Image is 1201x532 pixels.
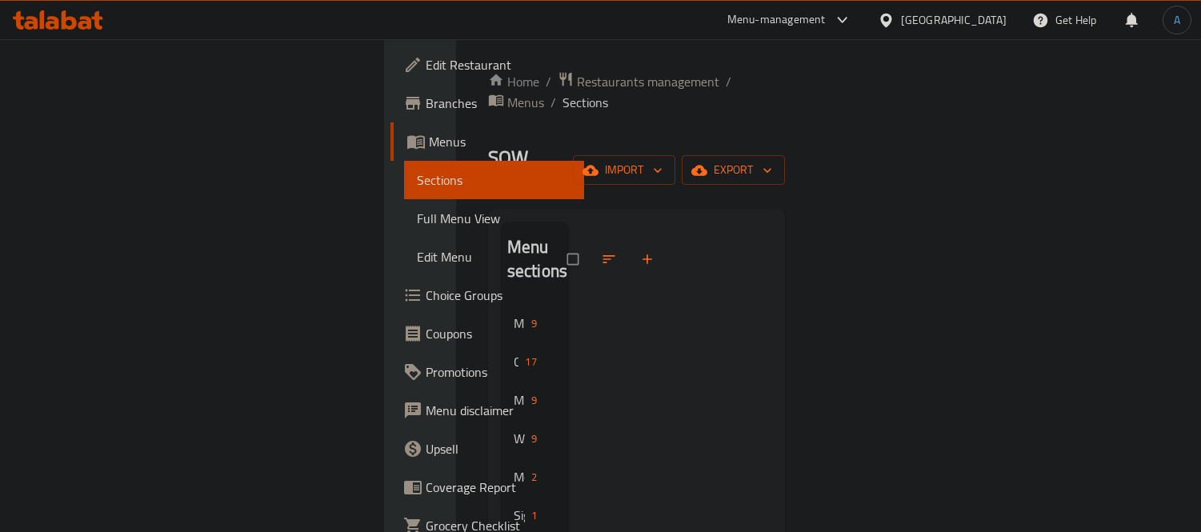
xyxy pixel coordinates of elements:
[501,458,569,496] div: Mojito2
[390,122,585,161] a: Menus
[404,161,585,199] a: Sections
[525,431,543,446] span: 9
[514,467,525,486] span: Mojito
[514,390,525,410] span: Mini Waffles
[558,244,591,274] span: Select all sections
[682,155,785,185] button: export
[727,10,826,30] div: Menu-management
[426,478,572,497] span: Coverage Report
[525,470,543,485] span: 2
[426,439,572,458] span: Upsell
[390,46,585,84] a: Edit Restaurant
[417,170,572,190] span: Sections
[488,71,786,113] nav: breadcrumb
[1174,11,1180,29] span: A
[501,419,569,458] div: Waffles9
[558,71,719,92] a: Restaurants management
[514,506,525,525] span: Signature
[514,352,519,371] span: Crepe
[630,242,668,277] button: Add section
[514,314,525,333] span: Mini Pancakes
[525,316,543,331] span: 9
[390,353,585,391] a: Promotions
[726,72,731,91] li: /
[426,324,572,343] span: Coupons
[562,93,608,112] span: Sections
[586,160,663,180] span: import
[426,94,572,113] span: Branches
[518,354,542,370] span: 17
[390,314,585,353] a: Coupons
[404,199,585,238] a: Full Menu View
[525,390,543,410] div: items
[426,401,572,420] span: Menu disclaimer
[525,467,543,486] div: items
[426,286,572,305] span: Choice Groups
[573,155,675,185] button: import
[525,429,543,448] div: items
[525,314,543,333] div: items
[577,72,719,91] span: Restaurants management
[501,342,569,381] div: Crepe17
[525,506,543,525] div: items
[525,393,543,408] span: 9
[695,160,772,180] span: export
[591,242,630,277] span: Sort sections
[518,352,542,371] div: items
[426,362,572,382] span: Promotions
[429,132,572,151] span: Menus
[417,247,572,266] span: Edit Menu
[390,468,585,506] a: Coverage Report
[525,508,543,523] span: 1
[390,391,585,430] a: Menu disclaimer
[426,55,572,74] span: Edit Restaurant
[417,209,572,228] span: Full Menu View
[390,84,585,122] a: Branches
[901,11,1007,29] div: [GEOGRAPHIC_DATA]
[390,430,585,468] a: Upsell
[514,429,525,448] span: Waffles
[390,276,585,314] a: Choice Groups
[501,304,569,342] div: Mini Pancakes9
[501,381,569,419] div: Mini Waffles9
[404,238,585,276] a: Edit Menu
